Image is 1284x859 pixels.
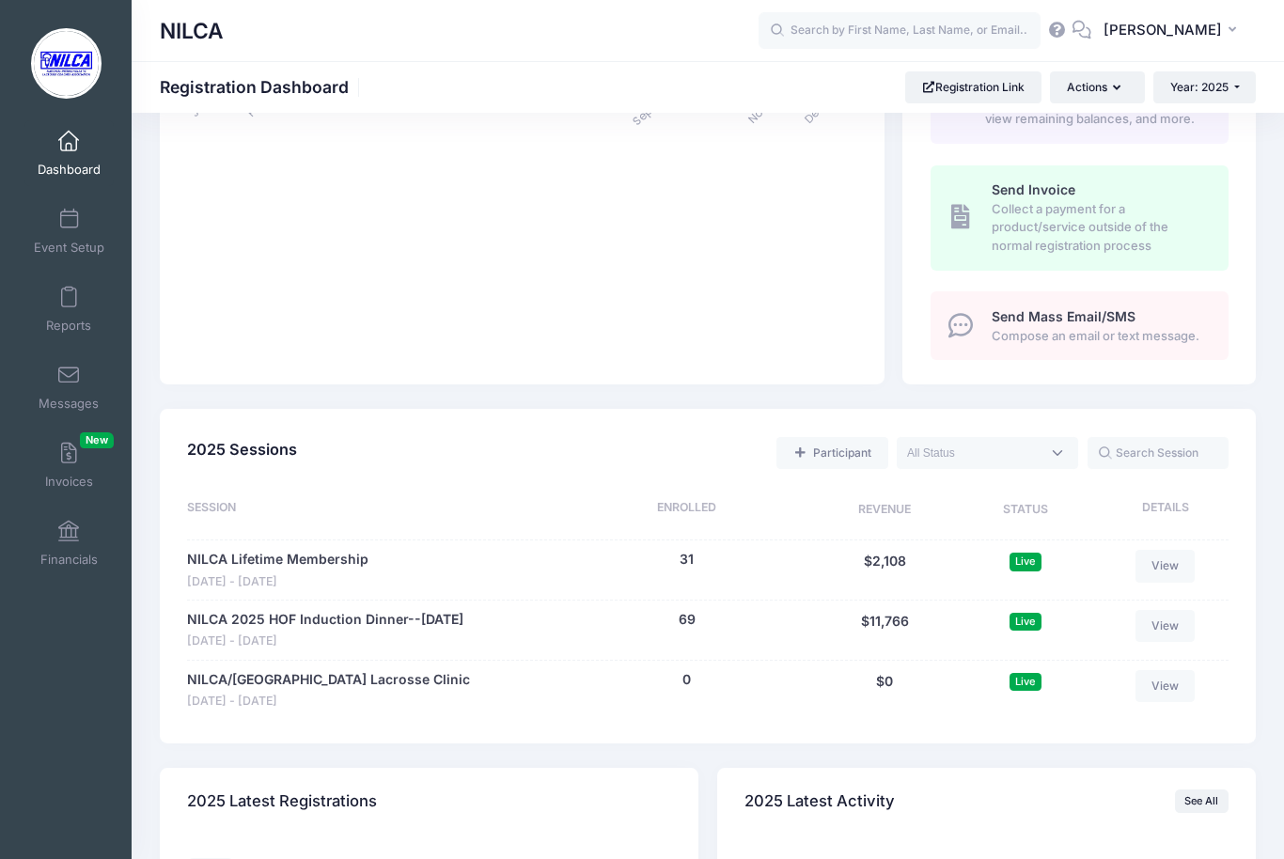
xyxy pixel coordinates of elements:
[34,240,104,256] span: Event Setup
[45,474,93,490] span: Invoices
[80,432,114,448] span: New
[905,71,1041,103] a: Registration Link
[187,633,463,650] span: [DATE] - [DATE]
[24,354,114,420] a: Messages
[562,499,812,522] div: Enrolled
[679,610,696,630] button: 69
[776,437,887,469] a: Add a new manual registration
[1091,9,1256,53] button: [PERSON_NAME]
[24,510,114,576] a: Financials
[40,552,98,568] span: Financials
[46,318,91,334] span: Reports
[187,499,562,522] div: Session
[1135,550,1196,582] a: View
[992,308,1135,324] span: Send Mass Email/SMS
[187,550,368,570] a: NILCA Lifetime Membership
[187,610,463,630] a: NILCA 2025 HOF Induction Dinner--[DATE]
[187,693,470,711] span: [DATE] - [DATE]
[1175,789,1229,812] a: See All
[759,12,1041,50] input: Search by First Name, Last Name, or Email...
[38,162,101,178] span: Dashboard
[24,198,114,264] a: Event Setup
[1170,80,1229,94] span: Year: 2025
[812,670,958,711] div: $0
[187,670,470,690] a: NILCA/[GEOGRAPHIC_DATA] Lacrosse Clinic
[931,165,1229,271] a: Send Invoice Collect a payment for a product/service outside of the normal registration process
[812,550,958,590] div: $2,108
[1050,71,1144,103] button: Actions
[187,573,368,591] span: [DATE] - [DATE]
[958,499,1093,522] div: Status
[1104,20,1222,40] span: [PERSON_NAME]
[812,610,958,650] div: $11,766
[160,9,224,53] h1: NILCA
[744,774,895,828] h4: 2025 Latest Activity
[24,120,114,186] a: Dashboard
[1010,553,1041,570] span: Live
[1135,610,1196,642] a: View
[1010,673,1041,691] span: Live
[31,28,102,99] img: NILCA
[1135,670,1196,702] a: View
[992,327,1207,346] span: Compose an email or text message.
[682,670,691,690] button: 0
[931,291,1229,360] a: Send Mass Email/SMS Compose an email or text message.
[992,200,1207,256] span: Collect a payment for a product/service outside of the normal registration process
[1010,613,1041,631] span: Live
[1088,437,1229,469] input: Search Session
[160,77,365,97] h1: Registration Dashboard
[812,499,958,522] div: Revenue
[992,181,1075,197] span: Send Invoice
[39,396,99,412] span: Messages
[24,432,114,498] a: InvoicesNew
[1153,71,1256,103] button: Year: 2025
[24,276,114,342] a: Reports
[680,550,694,570] button: 31
[187,440,297,459] span: 2025 Sessions
[1093,499,1229,522] div: Details
[907,445,1041,461] textarea: Search
[187,774,377,828] h4: 2025 Latest Registrations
